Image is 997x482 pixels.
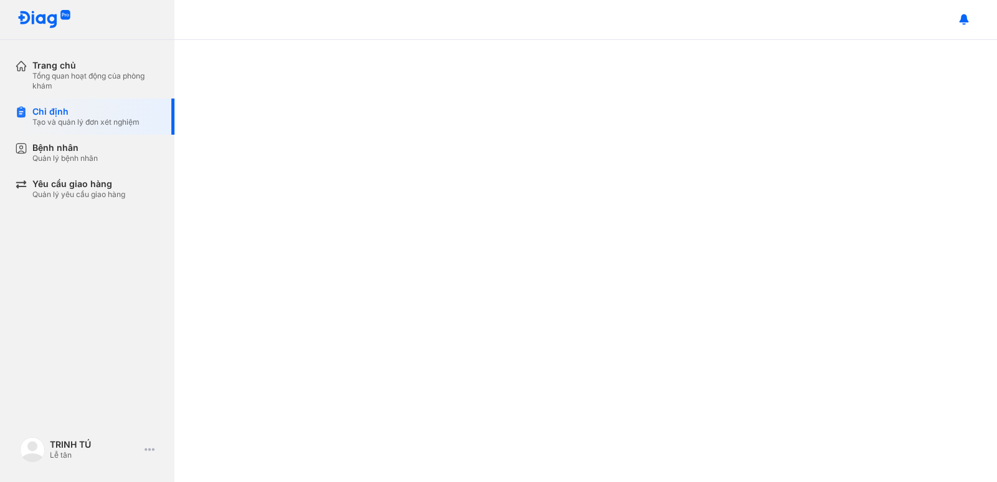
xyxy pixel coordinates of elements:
div: Lễ tân [50,450,140,460]
div: Trang chủ [32,60,160,71]
div: TRINH TÚ [50,439,140,450]
div: Quản lý yêu cầu giao hàng [32,190,125,200]
div: Tổng quan hoạt động của phòng khám [32,71,160,91]
div: Quản lý bệnh nhân [32,153,98,163]
div: Bệnh nhân [32,142,98,153]
div: Yêu cầu giao hàng [32,178,125,190]
img: logo [17,10,71,29]
img: logo [20,437,45,462]
div: Chỉ định [32,106,140,117]
div: Tạo và quản lý đơn xét nghiệm [32,117,140,127]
